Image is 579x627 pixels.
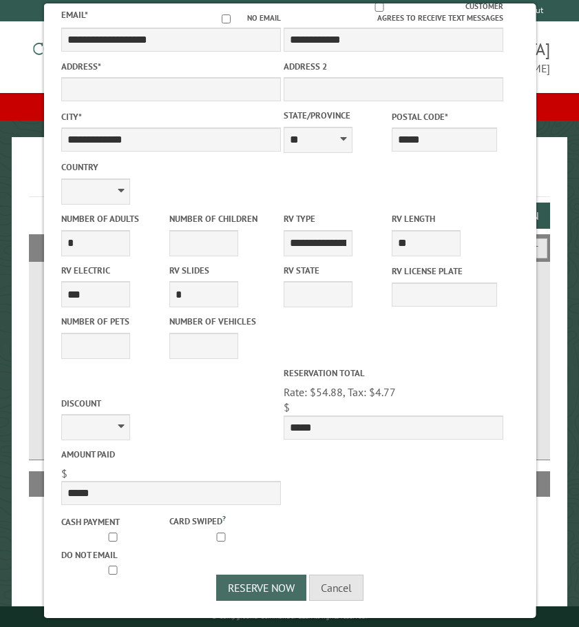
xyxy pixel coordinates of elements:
label: City [61,110,280,123]
img: Campground Commander [29,27,201,81]
a: ? [222,513,225,523]
label: Country [61,161,280,174]
label: Do not email [61,548,166,562]
label: Email [61,9,87,21]
button: Reserve Now [216,575,306,601]
h2: Filters [29,234,550,260]
label: RV Length [391,212,496,225]
label: RV State [283,264,388,277]
label: No email [204,12,280,24]
input: Customer agrees to receive text messages [293,3,465,12]
label: Number of Adults [61,212,166,225]
th: Site [36,471,84,496]
label: State/Province [283,109,388,122]
label: Postal Code [391,110,496,123]
label: Reservation Total [283,367,503,380]
label: RV Type [283,212,388,225]
label: RV License Plate [391,265,496,278]
label: Amount paid [61,448,280,461]
label: Card swiped [169,513,274,528]
label: Number of Children [169,212,274,225]
label: Number of Vehicles [169,315,274,328]
label: Address 2 [283,60,503,73]
label: Number of Pets [61,315,166,328]
label: Address [61,60,280,73]
input: No email [204,14,246,23]
button: Cancel [309,575,364,601]
label: Discount [61,397,280,410]
span: $ [61,466,67,480]
label: Customer agrees to receive text messages [283,1,503,24]
label: RV Slides [169,264,274,277]
span: Rate: $54.88, Tax: $4.77 [283,385,395,399]
label: Cash payment [61,515,166,528]
label: RV Electric [61,264,166,277]
span: $ [283,400,289,414]
h1: Reservations [29,159,550,197]
small: © Campground Commander LLC. All rights reserved. [211,612,367,621]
